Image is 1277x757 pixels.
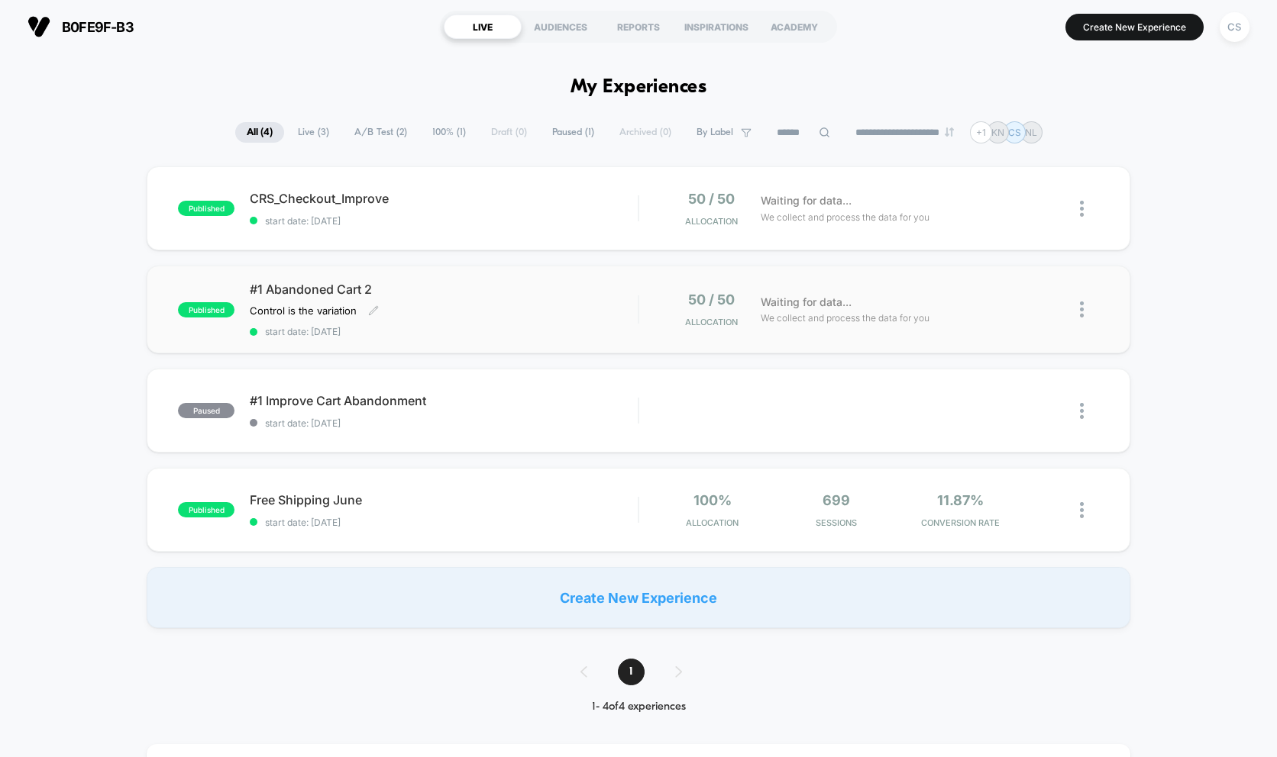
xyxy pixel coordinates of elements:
p: CS [1008,127,1021,138]
span: 100% ( 1 ) [421,122,477,143]
span: Allocation [685,317,738,327]
span: 699 [823,492,850,508]
img: close [1080,403,1084,419]
span: #1 Abandoned Cart 2 [250,282,638,297]
span: 50 / 50 [688,292,735,308]
span: #1 Improve Cart Abandonment [250,393,638,408]
span: Waiting for data... [761,192,852,209]
span: Paused ( 1 ) [541,122,606,143]
span: published [178,302,234,317]
div: REPORTS [600,14,677,39]
button: b0fe9f-b3 [23,14,138,39]
span: published [178,502,234,517]
span: start date: [DATE] [250,417,638,429]
span: Control is the variation [250,304,357,317]
span: CONVERSION RATE [902,517,1018,528]
h1: My Experiences [571,76,707,98]
span: 100% [693,492,732,508]
span: b0fe9f-b3 [62,19,134,35]
span: start date: [DATE] [250,517,638,528]
span: 50 / 50 [688,191,735,207]
div: Create New Experience [147,567,1130,628]
span: All ( 4 ) [235,122,284,143]
button: Create New Experience [1065,14,1204,40]
span: Live ( 3 ) [286,122,341,143]
span: Waiting for data... [761,294,852,311]
span: start date: [DATE] [250,215,638,227]
img: close [1080,201,1084,217]
img: Visually logo [27,15,50,38]
span: Free Shipping June [250,492,638,507]
span: We collect and process the data for you [761,311,929,325]
span: A/B Test ( 2 ) [343,122,419,143]
img: close [1080,301,1084,317]
span: 1 [618,659,645,685]
div: LIVE [444,14,522,39]
div: CS [1220,12,1250,42]
p: KN [991,127,1004,138]
span: paused [178,403,234,418]
div: ACADEMY [755,14,833,39]
span: We collect and process the data for you [761,210,929,224]
span: start date: [DATE] [250,326,638,337]
span: 11.87% [937,492,984,508]
img: end [945,127,954,137]
span: Sessions [778,517,894,528]
button: CS [1215,11,1254,43]
span: Allocation [686,517,739,528]
span: Allocation [685,216,738,227]
div: AUDIENCES [522,14,600,39]
span: CRS_Checkout_Improve [250,191,638,206]
div: INSPIRATIONS [677,14,755,39]
div: + 1 [970,121,992,143]
img: close [1080,502,1084,518]
span: published [178,201,234,216]
p: NL [1025,127,1037,138]
div: 1 - 4 of 4 experiences [565,701,713,714]
span: By Label [697,127,733,138]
